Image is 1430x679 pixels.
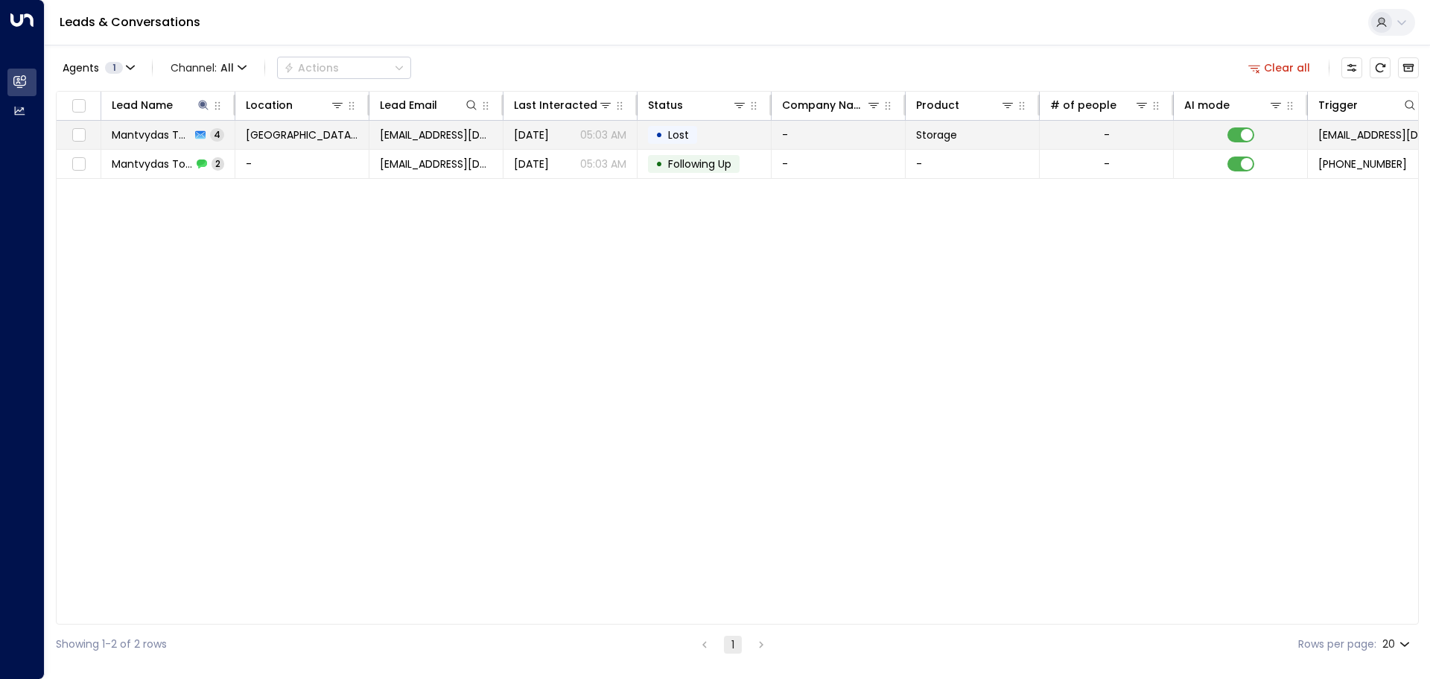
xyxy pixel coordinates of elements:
[724,636,742,654] button: page 1
[112,157,192,171] span: Mantvydas Tobulevicius
[246,96,345,114] div: Location
[60,13,200,31] a: Leads & Conversations
[580,127,626,142] p: 05:03 AM
[1318,157,1407,171] span: +447891469747
[1398,57,1419,78] button: Archived Leads
[580,157,626,171] p: 05:03 AM
[69,97,88,116] span: Toggle select all
[380,127,492,142] span: m.tobulevicius@hotmail.co.uk
[668,127,689,142] span: Lost
[916,96,959,114] div: Product
[63,63,99,73] span: Agents
[1050,96,1149,114] div: # of people
[1370,57,1391,78] span: Refresh
[69,155,88,174] span: Toggle select row
[105,62,123,74] span: 1
[906,150,1040,178] td: -
[655,122,663,148] div: •
[514,157,549,171] span: Sep 12, 2025
[916,96,1015,114] div: Product
[782,96,881,114] div: Company Name
[246,96,293,114] div: Location
[277,57,411,79] button: Actions
[220,62,234,74] span: All
[1184,96,1283,114] div: AI mode
[112,96,173,114] div: Lead Name
[56,637,167,652] div: Showing 1-2 of 2 rows
[1298,637,1376,652] label: Rows per page:
[69,126,88,145] span: Toggle select row
[56,57,140,78] button: Agents1
[514,127,549,142] span: Yesterday
[1050,96,1116,114] div: # of people
[916,127,957,142] span: Storage
[277,57,411,79] div: Button group with a nested menu
[1318,96,1417,114] div: Trigger
[695,635,771,654] nav: pagination navigation
[655,151,663,177] div: •
[772,121,906,149] td: -
[648,96,683,114] div: Status
[514,96,597,114] div: Last Interacted
[380,96,479,114] div: Lead Email
[235,150,369,178] td: -
[212,157,224,170] span: 2
[514,96,613,114] div: Last Interacted
[1104,127,1110,142] div: -
[165,57,252,78] span: Channel:
[246,127,358,142] span: Space Station Shrewsbury
[1242,57,1317,78] button: Clear all
[1341,57,1362,78] button: Customize
[112,96,211,114] div: Lead Name
[284,61,339,75] div: Actions
[782,96,866,114] div: Company Name
[380,96,437,114] div: Lead Email
[165,57,252,78] button: Channel:All
[112,127,191,142] span: Mantvydas Tobulevicius
[1104,157,1110,171] div: -
[668,157,731,171] span: Following Up
[1184,96,1230,114] div: AI mode
[1382,634,1413,655] div: 20
[772,150,906,178] td: -
[1318,96,1358,114] div: Trigger
[648,96,747,114] div: Status
[380,157,492,171] span: m.tobulevicius@hotmail.co.uk
[210,128,224,141] span: 4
